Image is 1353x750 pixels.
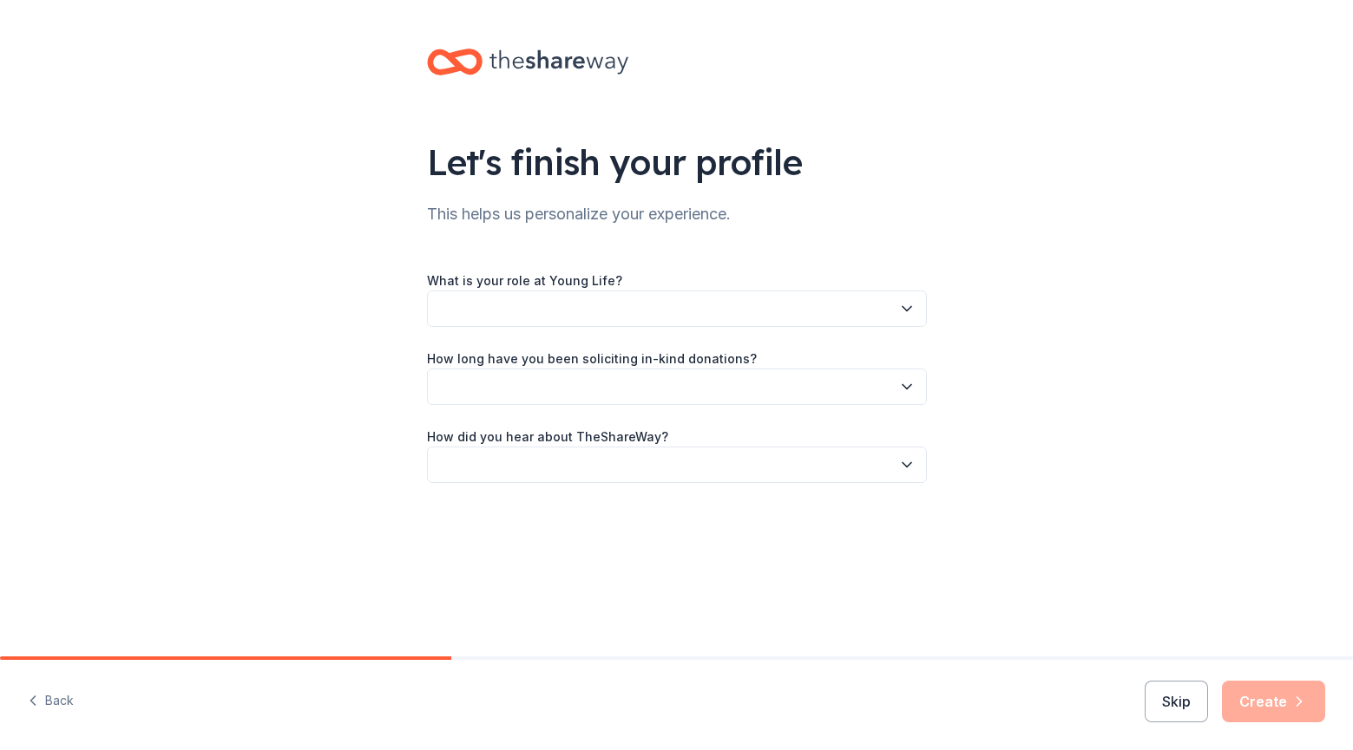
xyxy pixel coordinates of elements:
[1145,681,1208,722] button: Skip
[28,683,74,720] button: Back
[427,200,927,228] div: This helps us personalize your experience.
[427,350,757,368] label: How long have you been soliciting in-kind donations?
[427,138,927,186] div: Let's finish your profile
[427,272,622,290] label: What is your role at Young Life?
[427,428,668,446] label: How did you hear about TheShareWay?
